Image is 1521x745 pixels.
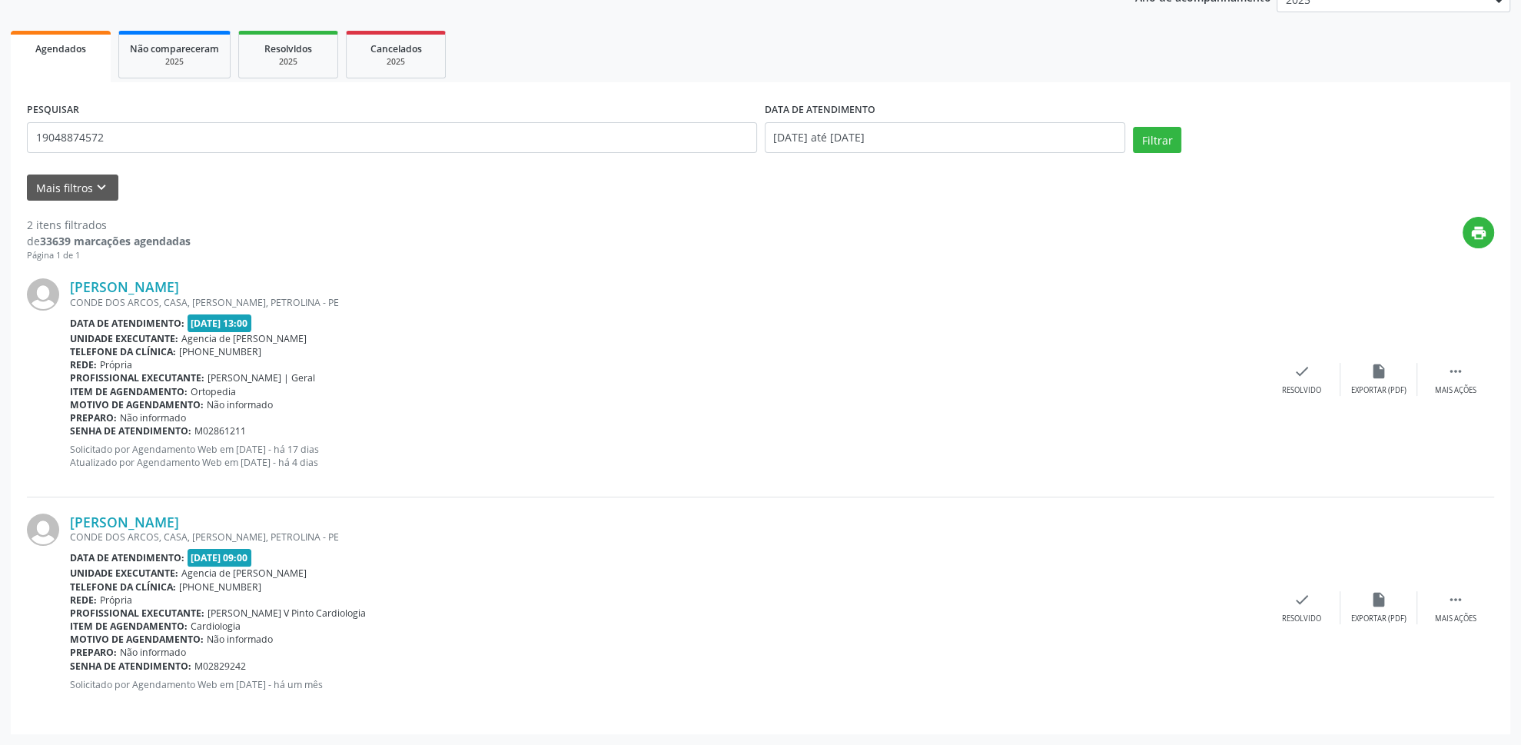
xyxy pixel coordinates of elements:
[765,98,875,122] label: DATA DE ATENDIMENTO
[70,580,176,594] b: Telefone da clínica:
[765,122,1126,153] input: Selecione um intervalo
[194,424,246,437] span: M02861211
[27,514,59,546] img: img
[70,317,184,330] b: Data de atendimento:
[191,385,236,398] span: Ortopedia
[27,175,118,201] button: Mais filtroskeyboard_arrow_down
[264,42,312,55] span: Resolvidos
[100,594,132,607] span: Própria
[179,345,261,358] span: [PHONE_NUMBER]
[370,42,422,55] span: Cancelados
[130,56,219,68] div: 2025
[70,594,97,607] b: Rede:
[1351,385,1406,396] div: Exportar (PDF)
[1282,614,1321,624] div: Resolvido
[70,278,179,295] a: [PERSON_NAME]
[27,122,757,153] input: Nome, código do beneficiário ou CPF
[70,371,204,384] b: Profissional executante:
[188,549,252,567] span: [DATE] 09:00
[191,620,241,633] span: Cardiologia
[250,56,327,68] div: 2025
[70,530,1264,544] div: CONDE DOS ARCOS, CASA, [PERSON_NAME], PETROLINA - PE
[70,332,178,345] b: Unidade executante:
[208,607,366,620] span: [PERSON_NAME] V Pinto Cardiologia
[181,567,307,580] span: Agencia de [PERSON_NAME]
[70,646,117,659] b: Preparo:
[1282,385,1321,396] div: Resolvido
[27,98,79,122] label: PESQUISAR
[70,514,179,530] a: [PERSON_NAME]
[70,607,204,620] b: Profissional executante:
[1294,591,1310,608] i: check
[357,56,434,68] div: 2025
[179,580,261,594] span: [PHONE_NUMBER]
[1370,591,1387,608] i: insert_drive_file
[1370,363,1387,380] i: insert_drive_file
[70,345,176,358] b: Telefone da clínica:
[70,620,188,633] b: Item de agendamento:
[207,398,273,411] span: Não informado
[27,249,191,262] div: Página 1 de 1
[100,358,132,371] span: Própria
[1435,385,1476,396] div: Mais ações
[1435,614,1476,624] div: Mais ações
[70,411,117,424] b: Preparo:
[70,424,191,437] b: Senha de atendimento:
[1294,363,1310,380] i: check
[93,179,110,196] i: keyboard_arrow_down
[70,385,188,398] b: Item de agendamento:
[1470,224,1487,241] i: print
[1351,614,1406,624] div: Exportar (PDF)
[70,443,1264,469] p: Solicitado por Agendamento Web em [DATE] - há 17 dias Atualizado por Agendamento Web em [DATE] - ...
[70,633,204,646] b: Motivo de agendamento:
[27,233,191,249] div: de
[70,551,184,564] b: Data de atendimento:
[27,278,59,311] img: img
[181,332,307,345] span: Agencia de [PERSON_NAME]
[120,646,186,659] span: Não informado
[40,234,191,248] strong: 33639 marcações agendadas
[130,42,219,55] span: Não compareceram
[188,314,252,332] span: [DATE] 13:00
[1447,591,1464,608] i: 
[70,567,178,580] b: Unidade executante:
[207,633,273,646] span: Não informado
[70,296,1264,309] div: CONDE DOS ARCOS, CASA, [PERSON_NAME], PETROLINA - PE
[70,398,204,411] b: Motivo de agendamento:
[208,371,315,384] span: [PERSON_NAME] | Geral
[120,411,186,424] span: Não informado
[27,217,191,233] div: 2 itens filtrados
[70,660,191,673] b: Senha de atendimento:
[70,678,1264,691] p: Solicitado por Agendamento Web em [DATE] - há um mês
[1463,217,1494,248] button: print
[35,42,86,55] span: Agendados
[1133,127,1181,153] button: Filtrar
[194,660,246,673] span: M02829242
[1447,363,1464,380] i: 
[70,358,97,371] b: Rede:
